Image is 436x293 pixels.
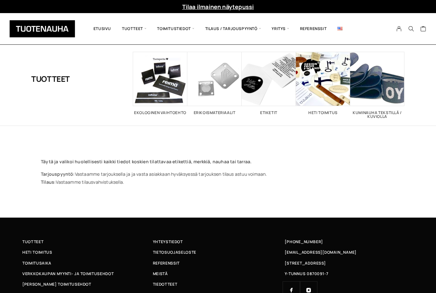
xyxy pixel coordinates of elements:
[153,260,180,266] span: Referenssit
[242,52,296,115] a: Visit product category Etiketit
[285,249,357,256] a: [EMAIL_ADDRESS][DOMAIN_NAME]
[22,270,153,277] a: Verkkokaupan myynti- ja toimitusehdot
[295,18,332,40] a: Referenssit
[153,238,283,245] a: Yhteystiedot
[153,249,196,256] span: Tietosuojaseloste
[285,270,328,277] span: Y-TUNNUS 0870091-7
[10,20,75,37] img: Tuotenauha Oy
[182,3,254,11] a: Tilaa ilmainen näytepussi
[153,249,283,256] a: Tietosuojaseloste
[393,26,405,32] a: My Account
[405,26,417,32] button: Search
[187,111,242,115] h2: Erikoismateriaalit
[200,18,267,40] span: Tilaus / Tarjouspyyntö
[22,238,43,245] span: Tuotteet
[153,281,283,288] a: Tiedotteet
[350,111,404,119] h2: Kuminauha tekstillä / kuviolla
[22,249,153,256] a: Heti toimitus
[41,158,252,165] strong: Täytä ja valikoi huolellisesti kaikki tiedot koskien tilattavaa etikettiä, merkkiä, nauhaa tai ta...
[153,270,283,277] a: Meistä
[117,18,152,40] span: Tuotteet
[266,18,294,40] span: Yritys
[337,27,342,30] img: English
[41,171,75,177] strong: Tarjouspyyntö:
[350,52,404,119] a: Visit product category Kuminauha tekstillä / kuviolla
[296,111,350,115] h2: Heti toimitus
[22,238,153,245] a: Tuotteet
[31,52,70,106] h1: Tuotteet
[22,260,51,266] span: Toimitusaika
[22,281,91,288] span: [PERSON_NAME] toimitusehdot
[153,270,168,277] span: Meistä
[285,260,326,266] span: [STREET_ADDRESS]
[153,281,177,288] span: Tiedotteet
[133,52,187,115] a: Visit product category Ekologinen vaihtoehto
[133,111,187,115] h2: Ekologinen vaihtoehto
[22,249,52,256] span: Heti toimitus
[22,270,114,277] span: Verkkokaupan myynti- ja toimitusehdot
[153,238,183,245] span: Yhteystiedot
[41,179,56,185] strong: Tilaus:
[153,260,283,266] a: Referenssit
[88,18,117,40] a: Etusivu
[285,238,323,245] a: [PHONE_NUMBER]
[41,170,395,186] p: Vastaamme tarjouksella ja ja vasta asiakkaan hyväksyessä tarjouksen tilaus astuu voimaan. Vastaam...
[187,52,242,115] a: Visit product category Erikoismateriaalit
[296,52,350,115] a: Visit product category Heti toimitus
[152,18,199,40] span: Toimitustiedot
[420,26,426,33] a: Cart
[242,111,296,115] h2: Etiketit
[22,281,153,288] a: [PERSON_NAME] toimitusehdot
[22,260,153,266] a: Toimitusaika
